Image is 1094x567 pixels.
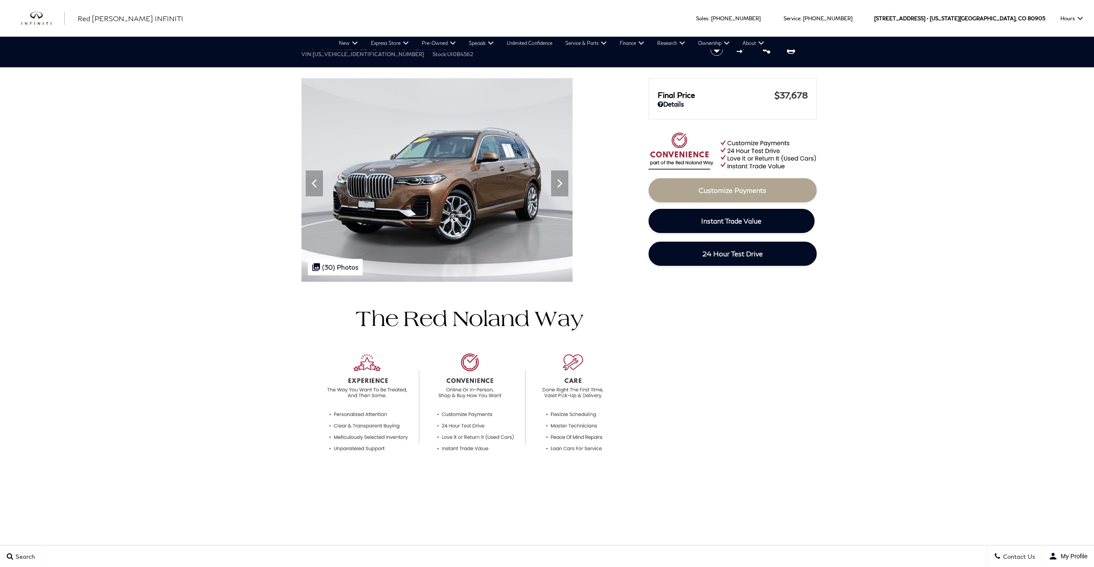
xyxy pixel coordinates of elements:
a: Customize Payments [649,178,817,202]
span: 24 Hour Test Drive [702,249,763,258]
span: Instant Trade Value [701,217,762,225]
span: VIN: [301,51,313,57]
a: New [332,37,364,50]
a: Service & Parts [559,37,613,50]
a: Red [PERSON_NAME] INFINITI [78,13,183,24]
a: Instant Trade Value [649,209,815,233]
a: [PHONE_NUMBER] [803,15,853,22]
span: Stock: [433,51,447,57]
span: : [800,15,802,22]
span: Final Price [658,90,774,100]
span: : [708,15,710,22]
span: [US_VEHICLE_IDENTIFICATION_NUMBER] [313,51,424,57]
a: Final Price $37,678 [658,90,808,100]
a: Details [658,100,808,108]
button: user-profile-menu [1042,545,1094,567]
span: Sales [696,15,708,22]
span: Search [13,553,35,560]
span: UI084562 [447,51,473,57]
a: Pre-Owned [415,37,462,50]
a: 24 Hour Test Drive [649,242,817,266]
img: INFINITI [22,12,65,25]
a: Ownership [692,37,736,50]
span: $37,678 [774,90,808,100]
a: About [736,37,771,50]
img: Used 2019 Bronze Metallic BMW xDrive40i image 1 [301,78,573,282]
span: Customize Payments [699,186,766,194]
a: Express Store [364,37,415,50]
nav: Main Navigation [332,37,771,50]
a: Specials [462,37,500,50]
a: Finance [613,37,651,50]
div: (30) Photos [308,259,363,275]
a: [PHONE_NUMBER] [711,15,761,22]
span: Red [PERSON_NAME] INFINITI [78,14,183,22]
button: Compare vehicle [735,43,748,56]
span: Contact Us [1001,553,1035,560]
span: Service [784,15,800,22]
a: Unlimited Confidence [500,37,559,50]
a: Research [651,37,692,50]
span: My Profile [1057,553,1088,560]
a: infiniti [22,12,65,25]
a: [STREET_ADDRESS] • [US_STATE][GEOGRAPHIC_DATA], CO 80905 [874,15,1045,22]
